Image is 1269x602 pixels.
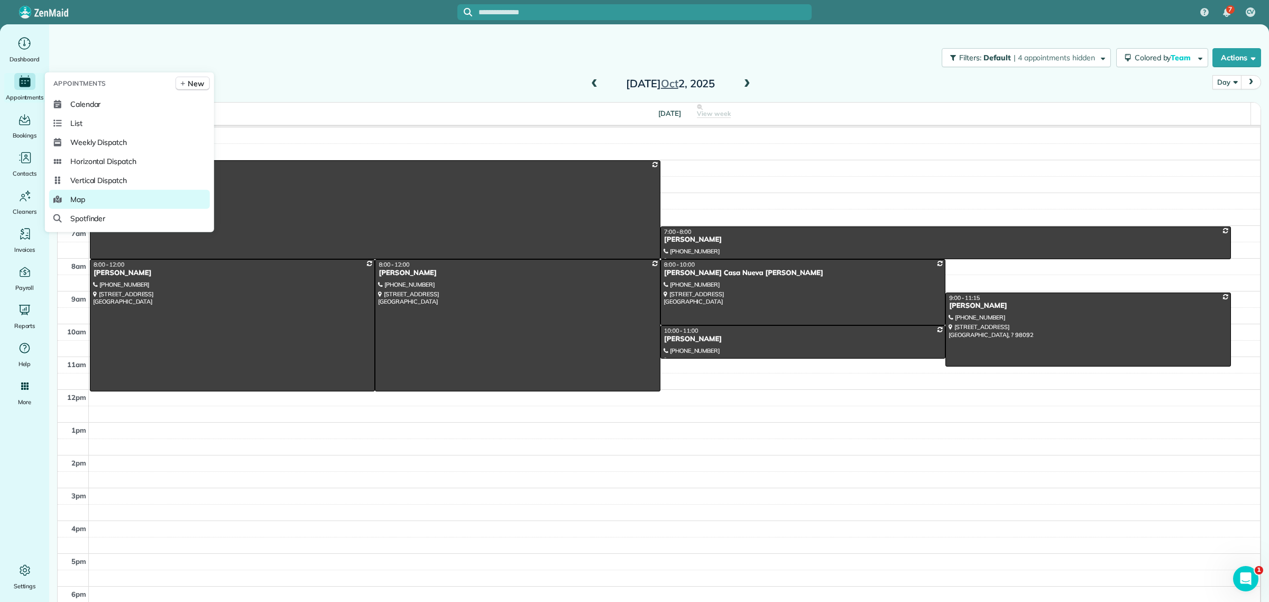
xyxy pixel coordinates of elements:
[49,133,210,152] a: Weekly Dispatch
[49,209,210,228] a: Spotfinder
[13,206,36,217] span: Cleaners
[188,78,204,89] span: New
[1216,1,1238,24] div: 7 unread notifications
[1247,8,1255,16] span: CV
[1135,53,1194,62] span: Colored by
[4,302,45,331] a: Reports
[94,261,124,268] span: 8:00 - 12:00
[664,235,1228,244] div: [PERSON_NAME]
[1116,48,1208,67] button: Colored byTeam
[53,78,106,89] span: Appointments
[70,194,85,205] span: Map
[1212,75,1242,89] button: Day
[664,335,942,344] div: [PERSON_NAME]
[71,524,86,533] span: 4pm
[67,360,86,369] span: 11am
[942,48,1110,67] button: Filters: Default | 4 appointments hidden
[4,149,45,179] a: Contacts
[70,118,82,129] span: List
[49,114,210,133] a: List
[4,562,45,591] a: Settings
[949,302,1227,311] div: [PERSON_NAME]
[71,491,86,500] span: 3pm
[664,261,695,268] span: 8:00 - 10:00
[71,229,86,238] span: 7am
[379,261,409,268] span: 8:00 - 12:00
[6,92,44,103] span: Appointments
[949,294,980,302] span: 9:00 - 11:15
[70,156,136,167] span: Horizontal Dispatch
[49,95,210,114] a: Calendar
[18,397,31,407] span: More
[19,359,31,369] span: Help
[93,169,657,178] div: MD Cote [GEOGRAPHIC_DATA]
[70,213,106,224] span: Spotfinder
[1212,48,1261,67] button: Actions
[71,557,86,565] span: 5pm
[4,111,45,141] a: Bookings
[604,78,737,89] h2: [DATE] 2, 2025
[49,152,210,171] a: Horizontal Dispatch
[14,321,35,331] span: Reports
[1233,566,1258,591] iframe: Intercom live chat
[1255,566,1263,574] span: 1
[14,581,36,591] span: Settings
[4,225,45,255] a: Invoices
[15,282,34,293] span: Payroll
[4,35,45,65] a: Dashboard
[464,8,472,16] svg: Focus search
[4,187,45,217] a: Cleaners
[70,175,127,186] span: Vertical Dispatch
[4,73,45,103] a: Appointments
[13,130,37,141] span: Bookings
[4,340,45,369] a: Help
[71,459,86,467] span: 2pm
[664,269,942,278] div: [PERSON_NAME] Casa Nueva [PERSON_NAME]
[664,327,698,334] span: 10:00 - 11:00
[983,53,1011,62] span: Default
[13,168,36,179] span: Contacts
[959,53,981,62] span: Filters:
[71,262,86,270] span: 8am
[71,590,86,598] span: 6pm
[93,269,372,278] div: [PERSON_NAME]
[67,393,86,402] span: 12pm
[664,228,692,235] span: 7:00 - 8:00
[457,8,472,16] button: Focus search
[49,190,210,209] a: Map
[70,137,127,148] span: Weekly Dispatch
[67,327,86,336] span: 10am
[1228,5,1232,14] span: 7
[661,77,678,90] span: Oct
[658,109,681,117] span: [DATE]
[1241,75,1261,89] button: next
[176,77,210,90] a: New
[1014,53,1095,62] span: | 4 appointments hidden
[10,54,40,65] span: Dashboard
[936,48,1110,67] a: Filters: Default | 4 appointments hidden
[1171,53,1192,62] span: Team
[71,295,86,303] span: 9am
[697,110,731,118] span: View week
[14,244,35,255] span: Invoices
[70,99,101,110] span: Calendar
[4,263,45,293] a: Payroll
[378,269,657,278] div: [PERSON_NAME]
[71,426,86,434] span: 1pm
[49,171,210,190] a: Vertical Dispatch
